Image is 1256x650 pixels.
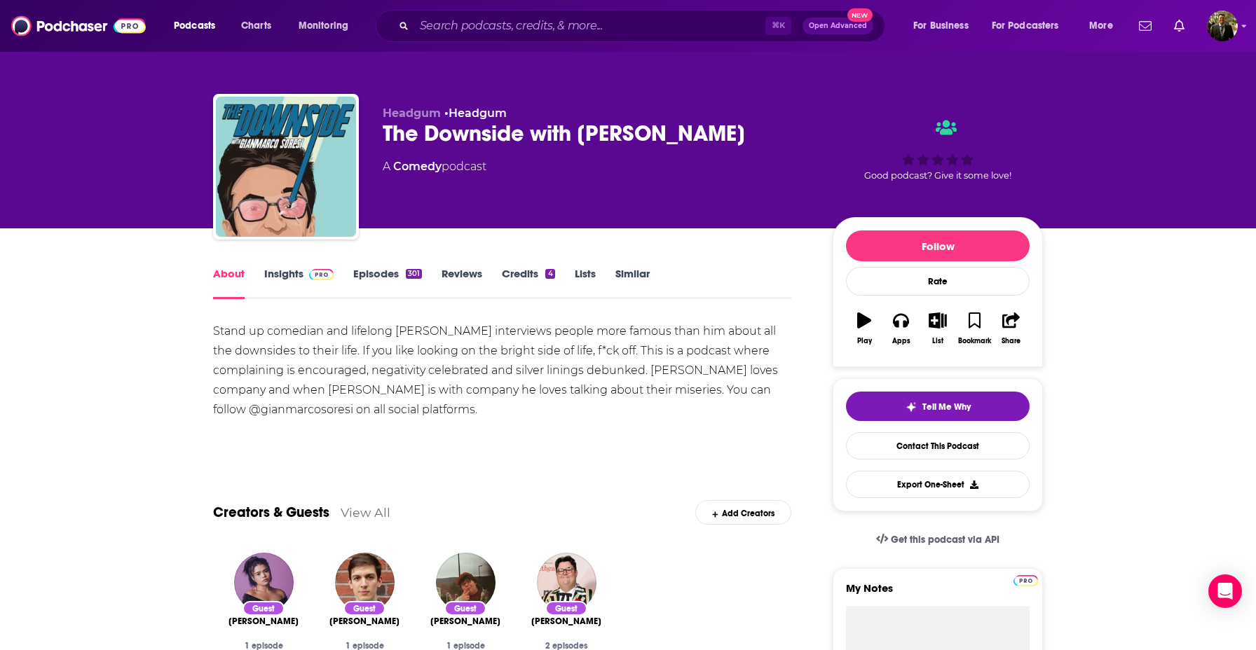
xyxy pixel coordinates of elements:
[335,553,395,612] img: Josh Sharp
[341,505,390,520] a: View All
[389,10,899,42] div: Search podcasts, credits, & more...
[329,616,400,627] a: Josh Sharp
[241,16,271,36] span: Charts
[442,267,482,299] a: Reviews
[545,601,587,616] div: Guest
[846,432,1030,459] a: Contact This Podcast
[920,303,956,354] button: List
[958,337,991,345] div: Bookmark
[531,616,601,627] span: [PERSON_NAME]
[891,534,999,546] span: Get this podcast via API
[922,401,971,413] span: Tell Me Why
[882,303,919,354] button: Apps
[846,303,882,354] button: Play
[1013,573,1038,586] a: Pro website
[1207,11,1238,41] span: Logged in as david40333
[956,303,992,354] button: Bookmark
[1133,14,1157,38] a: Show notifications dropdown
[865,523,1011,557] a: Get this podcast via API
[234,553,294,612] img: Dana Donnelly
[1079,15,1131,37] button: open menu
[213,321,791,420] div: Stand up comedian and lifelong [PERSON_NAME] interviews people more famous than him about all the...
[228,616,299,627] a: Dana Donnelly
[444,601,486,616] div: Guest
[846,230,1030,261] button: Follow
[803,18,873,34] button: Open AdvancedNew
[695,500,791,525] div: Add Creators
[383,158,486,175] div: A podcast
[430,616,500,627] a: Grace Freud
[846,581,1030,606] label: My Notes
[353,267,422,299] a: Episodes301
[575,267,596,299] a: Lists
[329,616,400,627] span: [PERSON_NAME]
[216,97,356,237] img: The Downside with Gianmarco Soresi
[309,269,334,280] img: Podchaser Pro
[983,15,1079,37] button: open menu
[444,106,507,120] span: •
[436,553,496,612] img: Grace Freud
[545,269,554,279] div: 4
[993,303,1030,354] button: Share
[846,471,1030,498] button: Export One-Sheet
[502,267,554,299] a: Credits4
[430,616,500,627] span: [PERSON_NAME]
[1002,337,1020,345] div: Share
[264,267,334,299] a: InsightsPodchaser Pro
[1168,14,1190,38] a: Show notifications dropdown
[537,553,596,612] img: Caleb Hearon
[846,267,1030,296] div: Rate
[299,16,348,36] span: Monitoring
[449,106,507,120] a: Headgum
[289,15,367,37] button: open menu
[343,601,385,616] div: Guest
[906,401,917,413] img: tell me why sparkle
[892,337,910,345] div: Apps
[903,15,986,37] button: open menu
[383,106,441,120] span: Headgum
[243,601,285,616] div: Guest
[11,13,146,39] img: Podchaser - Follow, Share and Rate Podcasts
[1208,574,1242,608] div: Open Intercom Messenger
[1089,16,1113,36] span: More
[406,269,422,279] div: 301
[847,8,873,22] span: New
[615,267,650,299] a: Similar
[213,267,245,299] a: About
[1207,11,1238,41] button: Show profile menu
[846,392,1030,421] button: tell me why sparkleTell Me Why
[809,22,867,29] span: Open Advanced
[164,15,233,37] button: open menu
[864,170,1011,181] span: Good podcast? Give it some love!
[932,337,943,345] div: List
[228,616,299,627] span: [PERSON_NAME]
[232,15,280,37] a: Charts
[174,16,215,36] span: Podcasts
[1013,575,1038,586] img: Podchaser Pro
[531,616,601,627] a: Caleb Hearon
[913,16,969,36] span: For Business
[213,504,329,521] a: Creators & Guests
[393,160,442,173] a: Comedy
[1207,11,1238,41] img: User Profile
[857,337,872,345] div: Play
[765,17,791,35] span: ⌘ K
[992,16,1059,36] span: For Podcasters
[414,15,765,37] input: Search podcasts, credits, & more...
[833,106,1043,193] div: Good podcast? Give it some love!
